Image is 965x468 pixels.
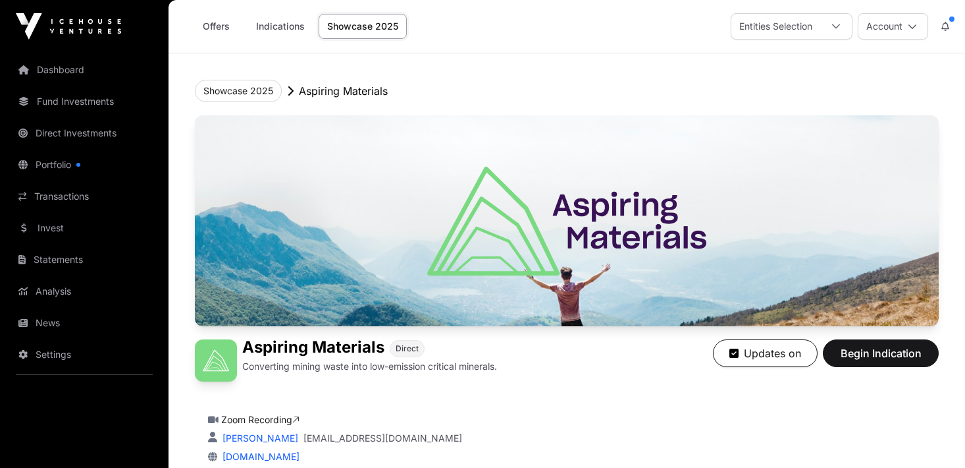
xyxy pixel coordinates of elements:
[11,87,158,116] a: Fund Investments
[190,14,242,39] a: Offers
[195,115,939,326] img: Aspiring Materials
[217,451,300,462] a: [DOMAIN_NAME]
[823,339,939,367] button: Begin Indication
[16,13,121,40] img: Icehouse Ventures Logo
[11,55,158,84] a: Dashboard
[242,360,497,373] p: Converting mining waste into low-emission critical minerals.
[303,432,462,445] a: [EMAIL_ADDRESS][DOMAIN_NAME]
[195,80,282,102] button: Showcase 2025
[11,245,158,274] a: Statements
[839,345,922,361] span: Begin Indication
[195,339,237,382] img: Aspiring Materials
[221,414,300,425] a: Zoom Recording
[248,14,313,39] a: Indications
[299,83,388,99] p: Aspiring Materials
[220,432,298,444] a: [PERSON_NAME]
[858,13,928,40] button: Account
[396,343,419,354] span: Direct
[11,182,158,211] a: Transactions
[731,14,820,39] div: Entities Selection
[11,340,158,369] a: Settings
[242,339,384,357] h1: Aspiring Materials
[319,14,407,39] a: Showcase 2025
[11,150,158,179] a: Portfolio
[11,277,158,306] a: Analysis
[11,119,158,148] a: Direct Investments
[823,353,939,366] a: Begin Indication
[713,339,818,367] button: Updates on
[11,214,158,243] a: Invest
[11,308,158,337] a: News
